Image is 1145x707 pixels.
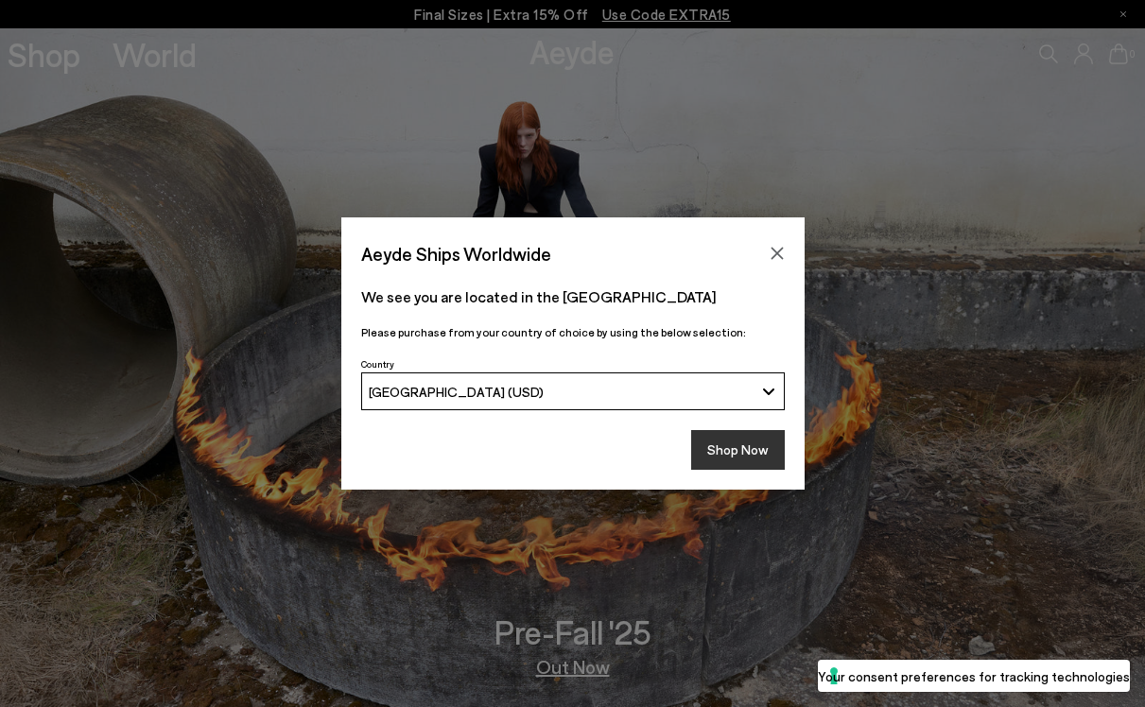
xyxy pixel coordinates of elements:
[361,237,551,270] span: Aeyde Ships Worldwide
[361,323,785,341] p: Please purchase from your country of choice by using the below selection:
[691,430,785,470] button: Shop Now
[818,660,1130,692] button: Your consent preferences for tracking technologies
[763,239,791,267] button: Close
[361,285,785,308] p: We see you are located in the [GEOGRAPHIC_DATA]
[361,358,394,370] span: Country
[818,666,1130,686] label: Your consent preferences for tracking technologies
[369,384,544,400] span: [GEOGRAPHIC_DATA] (USD)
